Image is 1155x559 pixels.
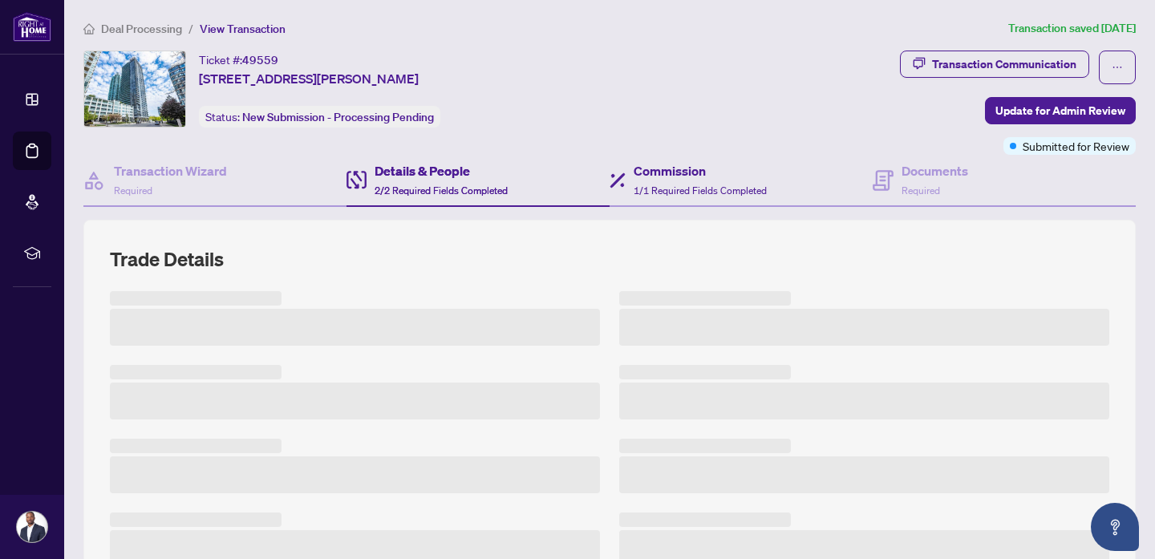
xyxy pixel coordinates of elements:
span: Required [902,184,940,196]
span: ellipsis [1112,62,1123,73]
span: Submitted for Review [1023,137,1129,155]
article: Transaction saved [DATE] [1008,19,1136,38]
h4: Transaction Wizard [114,161,227,180]
h4: Details & People [375,161,508,180]
span: 2/2 Required Fields Completed [375,184,508,196]
span: [STREET_ADDRESS][PERSON_NAME] [199,69,419,88]
h4: Commission [634,161,767,180]
div: Status: [199,106,440,128]
div: Transaction Communication [932,51,1076,77]
img: logo [13,12,51,42]
span: 1/1 Required Fields Completed [634,184,767,196]
span: Update for Admin Review [995,98,1125,124]
span: View Transaction [200,22,286,36]
span: Required [114,184,152,196]
button: Transaction Communication [900,51,1089,78]
div: Ticket #: [199,51,278,69]
span: New Submission - Processing Pending [242,110,434,124]
h4: Documents [902,161,968,180]
button: Open asap [1091,503,1139,551]
img: Profile Icon [17,512,47,542]
span: home [83,23,95,34]
button: Update for Admin Review [985,97,1136,124]
li: / [188,19,193,38]
img: IMG-W12352230_1.jpg [84,51,185,127]
span: 49559 [242,53,278,67]
h2: Trade Details [110,246,1109,272]
span: Deal Processing [101,22,182,36]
